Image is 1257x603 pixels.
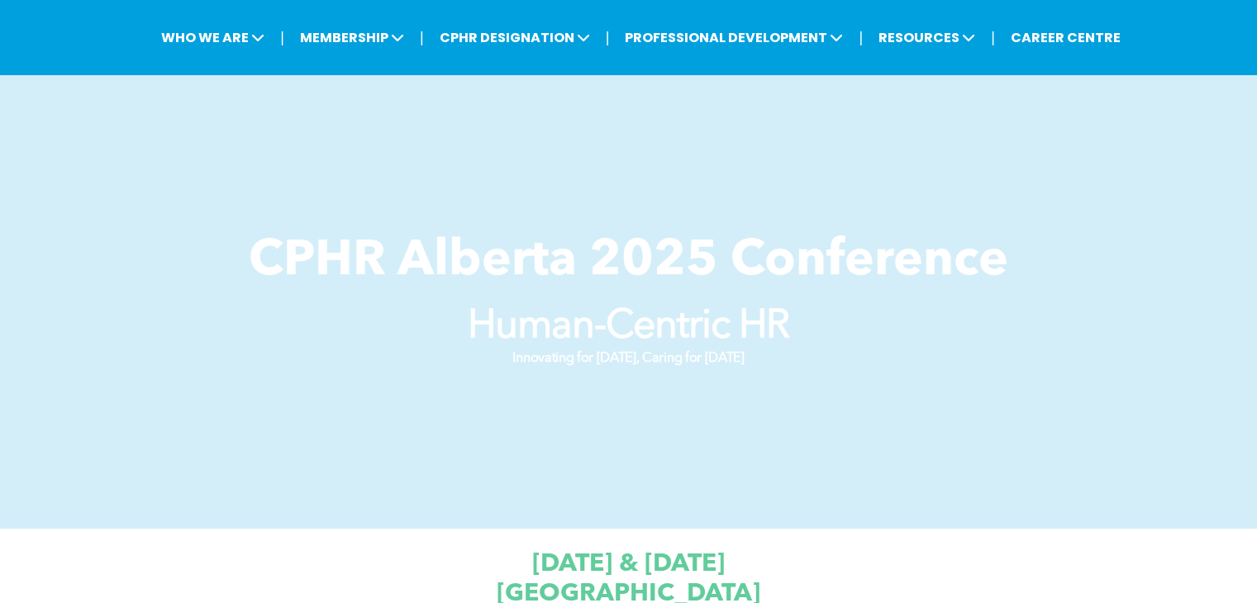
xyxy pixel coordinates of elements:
span: [DATE] & [DATE] [532,552,725,577]
span: PROFESSIONAL DEVELOPMENT [620,22,848,53]
strong: Human-Centric HR [468,307,790,347]
li: | [420,21,424,55]
li: | [606,21,610,55]
span: CPHR Alberta 2025 Conference [249,237,1008,287]
span: RESOURCES [874,22,980,53]
li: | [280,21,284,55]
a: CAREER CENTRE [1006,22,1126,53]
strong: Innovating for [DATE], Caring for [DATE] [512,352,744,365]
span: MEMBERSHIP [295,22,409,53]
span: WHO WE ARE [156,22,269,53]
li: | [991,21,995,55]
li: | [859,21,863,55]
span: CPHR DESIGNATION [435,22,595,53]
